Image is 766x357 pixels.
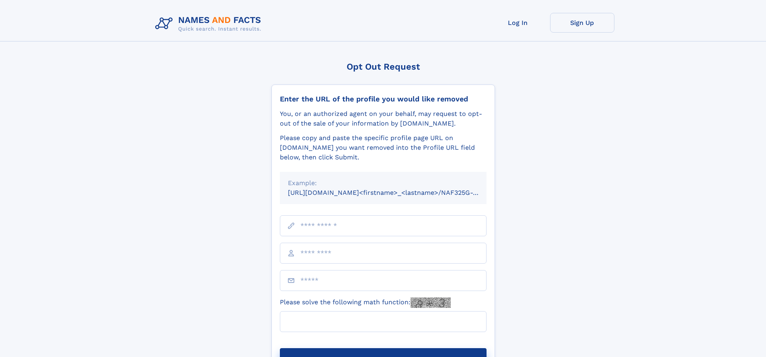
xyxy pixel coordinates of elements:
[271,62,495,72] div: Opt Out Request
[280,109,487,128] div: You, or an authorized agent on your behalf, may request to opt-out of the sale of your informatio...
[152,13,268,35] img: Logo Names and Facts
[486,13,550,33] a: Log In
[280,133,487,162] div: Please copy and paste the specific profile page URL on [DOMAIN_NAME] you want removed into the Pr...
[550,13,614,33] a: Sign Up
[288,189,502,196] small: [URL][DOMAIN_NAME]<firstname>_<lastname>/NAF325G-xxxxxxxx
[280,95,487,103] div: Enter the URL of the profile you would like removed
[288,178,478,188] div: Example:
[280,297,451,308] label: Please solve the following math function:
